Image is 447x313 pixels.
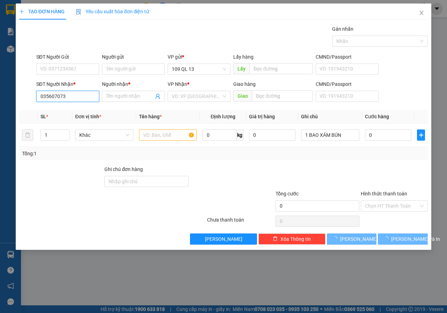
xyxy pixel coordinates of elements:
img: logo.jpg [3,3,38,38]
label: Gán nhãn [332,26,353,32]
span: Giá trị hàng [249,114,275,119]
input: VD: Bàn, Ghế [139,129,197,141]
input: Ghi chú đơn hàng [104,176,189,187]
span: SL [41,114,46,119]
li: 02523854854 [3,24,133,33]
span: Định lượng [211,114,235,119]
span: kg [236,129,243,141]
li: 01 [PERSON_NAME] [3,15,133,24]
b: GỬI : 109 QL 13 [3,44,71,55]
button: delete [22,129,33,141]
div: Người nhận [102,80,165,88]
span: Giao [233,90,252,102]
button: plus [417,129,425,141]
th: Ghi chú [298,110,362,124]
button: [PERSON_NAME] và In [378,233,428,245]
span: [PERSON_NAME] [205,235,242,243]
span: phone [40,25,46,31]
input: 0 [249,129,295,141]
input: Dọc đường [249,63,313,74]
div: VP gửi [168,53,230,61]
span: Lấy hàng [233,54,254,60]
button: [PERSON_NAME] [190,233,257,245]
span: loading [332,236,340,241]
img: icon [76,9,81,15]
b: [PERSON_NAME] [40,5,99,13]
span: Tổng cước [276,191,299,196]
span: Xóa Thông tin [280,235,311,243]
span: Đơn vị tính [75,114,101,119]
button: Close [412,3,431,23]
span: Lấy [233,63,249,74]
button: [PERSON_NAME] [327,233,377,245]
div: CMND/Passport [316,53,379,61]
span: [PERSON_NAME] [340,235,378,243]
span: close [419,10,424,16]
label: Ghi chú đơn hàng [104,166,143,172]
span: Giao hàng [233,81,256,87]
span: environment [40,17,46,22]
div: Người gửi [102,53,165,61]
span: plus [19,9,24,14]
span: Yêu cầu xuất hóa đơn điện tử [76,9,149,14]
input: Ghi Chú [301,129,359,141]
div: SĐT Người Gửi [36,53,99,61]
input: Dọc đường [252,90,313,102]
span: delete [273,236,278,242]
span: Cước hàng [365,114,389,119]
span: user-add [155,94,161,99]
div: CMND/Passport [316,80,379,88]
span: TẠO ĐƠN HÀNG [19,9,65,14]
label: Hình thức thanh toán [361,191,407,196]
span: loading [383,236,391,241]
div: Chưa thanh toán [206,216,275,228]
button: deleteXóa Thông tin [258,233,325,245]
span: 109 QL 13 [172,64,226,74]
span: [PERSON_NAME] và In [391,235,440,243]
span: plus [417,132,425,138]
span: Khác [79,130,129,140]
span: Tên hàng [139,114,162,119]
div: SĐT Người Nhận [36,80,99,88]
div: Tổng: 1 [22,150,173,157]
span: VP Nhận [168,81,187,87]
